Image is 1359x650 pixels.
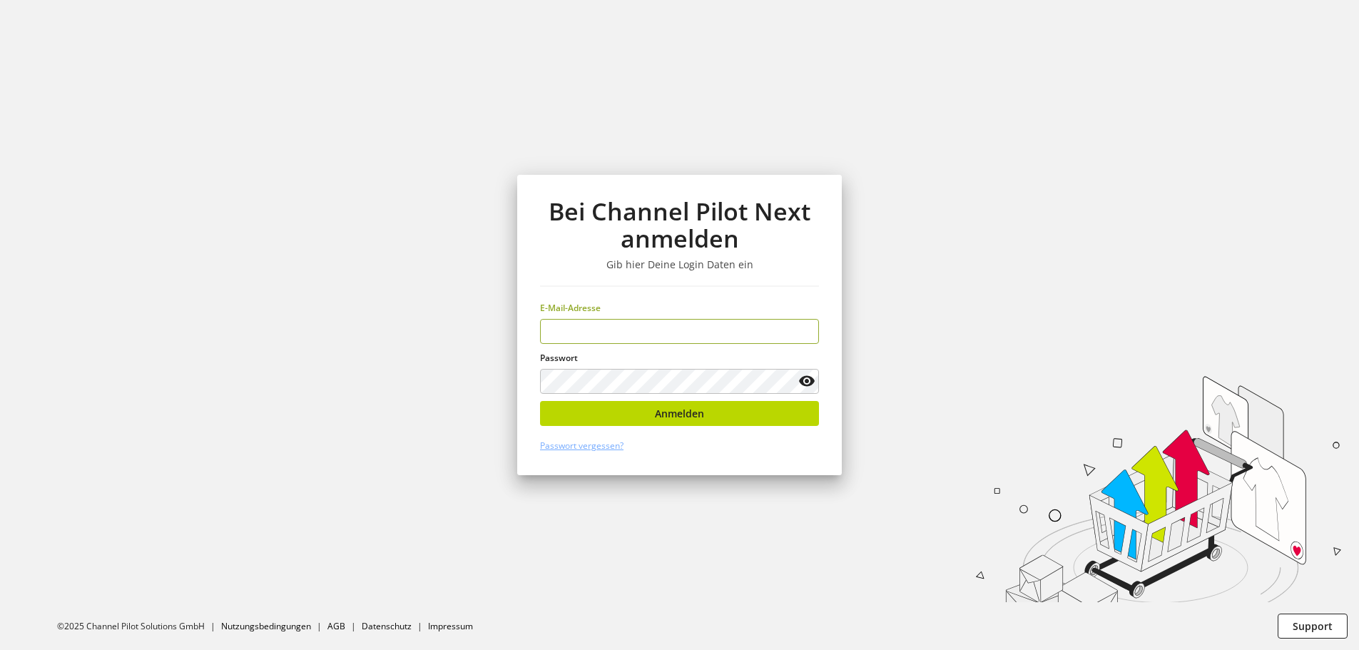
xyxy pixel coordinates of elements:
[540,352,578,364] span: Passwort
[221,620,311,632] a: Nutzungsbedingungen
[540,198,819,253] h1: Bei Channel Pilot Next anmelden
[540,440,623,452] a: Passwort vergessen?
[428,620,473,632] a: Impressum
[1293,619,1333,634] span: Support
[362,620,412,632] a: Datenschutz
[57,620,221,633] li: ©2025 Channel Pilot Solutions GmbH
[540,258,819,271] h3: Gib hier Deine Login Daten ein
[327,620,345,632] a: AGB
[1278,614,1348,639] button: Support
[655,406,704,421] span: Anmelden
[540,302,601,314] span: E-Mail-Adresse
[540,401,819,426] button: Anmelden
